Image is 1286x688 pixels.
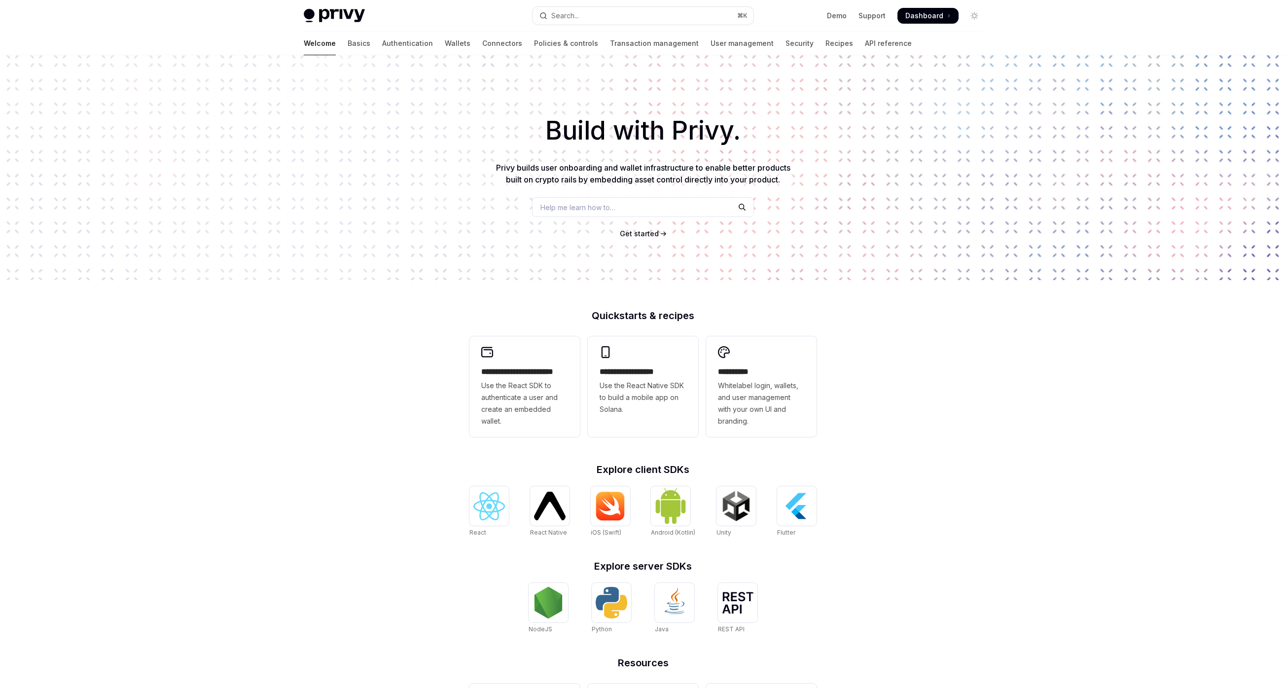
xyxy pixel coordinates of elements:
a: Support [858,11,886,21]
img: Flutter [781,490,813,522]
span: Dashboard [905,11,943,21]
img: iOS (Swift) [595,491,626,521]
a: iOS (Swift)iOS (Swift) [591,486,630,538]
button: Toggle dark mode [966,8,982,24]
a: Basics [348,32,370,55]
a: ReactReact [469,486,509,538]
span: Use the React Native SDK to build a mobile app on Solana. [600,380,686,415]
span: Whitelabel login, wallets, and user management with your own UI and branding. [718,380,805,427]
a: React NativeReact Native [530,486,570,538]
h2: Explore client SDKs [469,465,817,474]
span: Java [655,625,669,633]
img: Unity [720,490,752,522]
a: API reference [865,32,912,55]
h1: Build with Privy. [16,111,1270,150]
span: Use the React SDK to authenticate a user and create an embedded wallet. [481,380,568,427]
a: Security [786,32,814,55]
h2: Quickstarts & recipes [469,311,817,321]
a: Get started [620,229,659,239]
h2: Resources [469,658,817,668]
a: JavaJava [655,583,694,634]
a: PythonPython [592,583,631,634]
a: Welcome [304,32,336,55]
a: UnityUnity [716,486,756,538]
div: Search... [551,10,579,22]
h2: Explore server SDKs [469,561,817,571]
span: Privy builds user onboarding and wallet infrastructure to enable better products built on crypto ... [496,163,790,184]
span: Android (Kotlin) [651,529,695,536]
span: Get started [620,229,659,238]
span: Unity [716,529,731,536]
a: FlutterFlutter [777,486,817,538]
img: light logo [304,9,365,23]
a: NodeJSNodeJS [529,583,568,634]
img: Java [659,587,690,618]
a: Demo [827,11,847,21]
a: Connectors [482,32,522,55]
span: iOS (Swift) [591,529,621,536]
span: ⌘ K [737,12,748,20]
a: REST APIREST API [718,583,757,634]
a: Policies & controls [534,32,598,55]
span: Flutter [777,529,795,536]
a: Android (Kotlin)Android (Kotlin) [651,486,695,538]
span: Help me learn how to… [540,202,615,213]
span: React Native [530,529,567,536]
img: NodeJS [533,587,564,618]
button: Open search [533,7,753,25]
a: Authentication [382,32,433,55]
a: **** *****Whitelabel login, wallets, and user management with your own UI and branding. [706,336,817,437]
a: Transaction management [610,32,699,55]
img: React Native [534,492,566,520]
a: Dashboard [897,8,959,24]
img: Python [596,587,627,618]
span: NodeJS [529,625,552,633]
img: Android (Kotlin) [655,487,686,524]
a: Wallets [445,32,470,55]
span: React [469,529,486,536]
span: Python [592,625,612,633]
a: User management [711,32,774,55]
a: Recipes [825,32,853,55]
a: **** **** **** ***Use the React Native SDK to build a mobile app on Solana. [588,336,698,437]
img: React [473,492,505,520]
img: REST API [722,592,753,614]
span: REST API [718,625,745,633]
